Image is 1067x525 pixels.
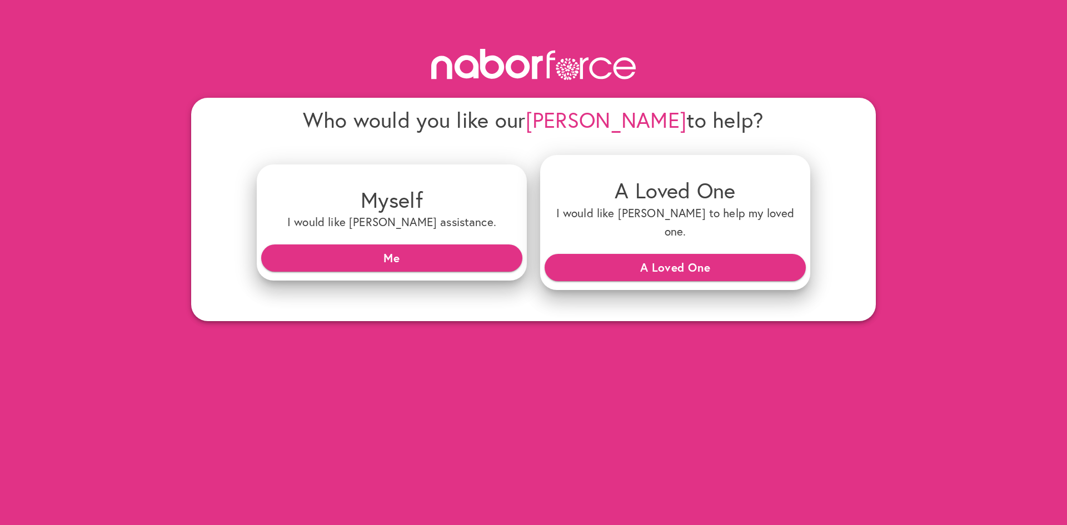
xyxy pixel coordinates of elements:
span: Me [270,248,513,268]
button: A Loved One [545,254,806,281]
h4: Myself [266,187,518,213]
button: Me [261,244,522,271]
h6: I would like [PERSON_NAME] to help my loved one. [549,204,801,241]
span: A Loved One [554,257,797,277]
h4: A Loved One [549,177,801,203]
span: [PERSON_NAME] [526,106,687,134]
h4: Who would you like our to help? [257,107,810,133]
h6: I would like [PERSON_NAME] assistance. [266,213,518,231]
